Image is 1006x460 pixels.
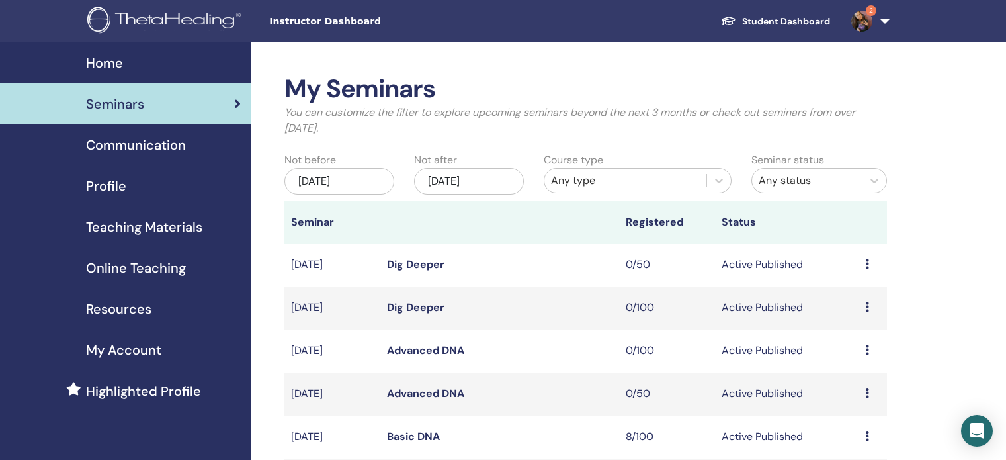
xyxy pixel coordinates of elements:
[86,299,151,319] span: Resources
[751,152,824,168] label: Seminar status
[544,152,603,168] label: Course type
[715,373,859,416] td: Active Published
[284,74,887,105] h2: My Seminars
[86,258,186,278] span: Online Teaching
[619,287,715,330] td: 0/100
[619,201,715,244] th: Registered
[414,152,457,168] label: Not after
[87,7,245,36] img: logo.png
[961,415,993,447] div: Open Intercom Messenger
[715,330,859,373] td: Active Published
[284,330,380,373] td: [DATE]
[414,168,524,195] div: [DATE]
[387,300,444,314] a: Dig Deeper
[715,201,859,244] th: Status
[284,168,394,195] div: [DATE]
[619,373,715,416] td: 0/50
[284,287,380,330] td: [DATE]
[721,15,737,26] img: graduation-cap-white.svg
[619,244,715,287] td: 0/50
[86,94,144,114] span: Seminars
[284,201,380,244] th: Seminar
[86,176,126,196] span: Profile
[284,152,336,168] label: Not before
[710,9,841,34] a: Student Dashboard
[86,381,201,401] span: Highlighted Profile
[551,173,700,189] div: Any type
[284,244,380,287] td: [DATE]
[387,430,440,443] a: Basic DNA
[86,340,161,360] span: My Account
[387,257,444,271] a: Dig Deeper
[715,287,859,330] td: Active Published
[387,344,464,357] a: Advanced DNA
[284,373,380,416] td: [DATE]
[269,15,468,28] span: Instructor Dashboard
[866,5,876,16] span: 2
[387,387,464,400] a: Advanced DNA
[86,217,202,237] span: Teaching Materials
[284,105,887,136] p: You can customize the filter to explore upcoming seminars beyond the next 3 months or check out s...
[284,416,380,459] td: [DATE]
[715,416,859,459] td: Active Published
[619,330,715,373] td: 0/100
[86,135,186,155] span: Communication
[759,173,855,189] div: Any status
[851,11,872,32] img: default.jpg
[715,244,859,287] td: Active Published
[86,53,123,73] span: Home
[619,416,715,459] td: 8/100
